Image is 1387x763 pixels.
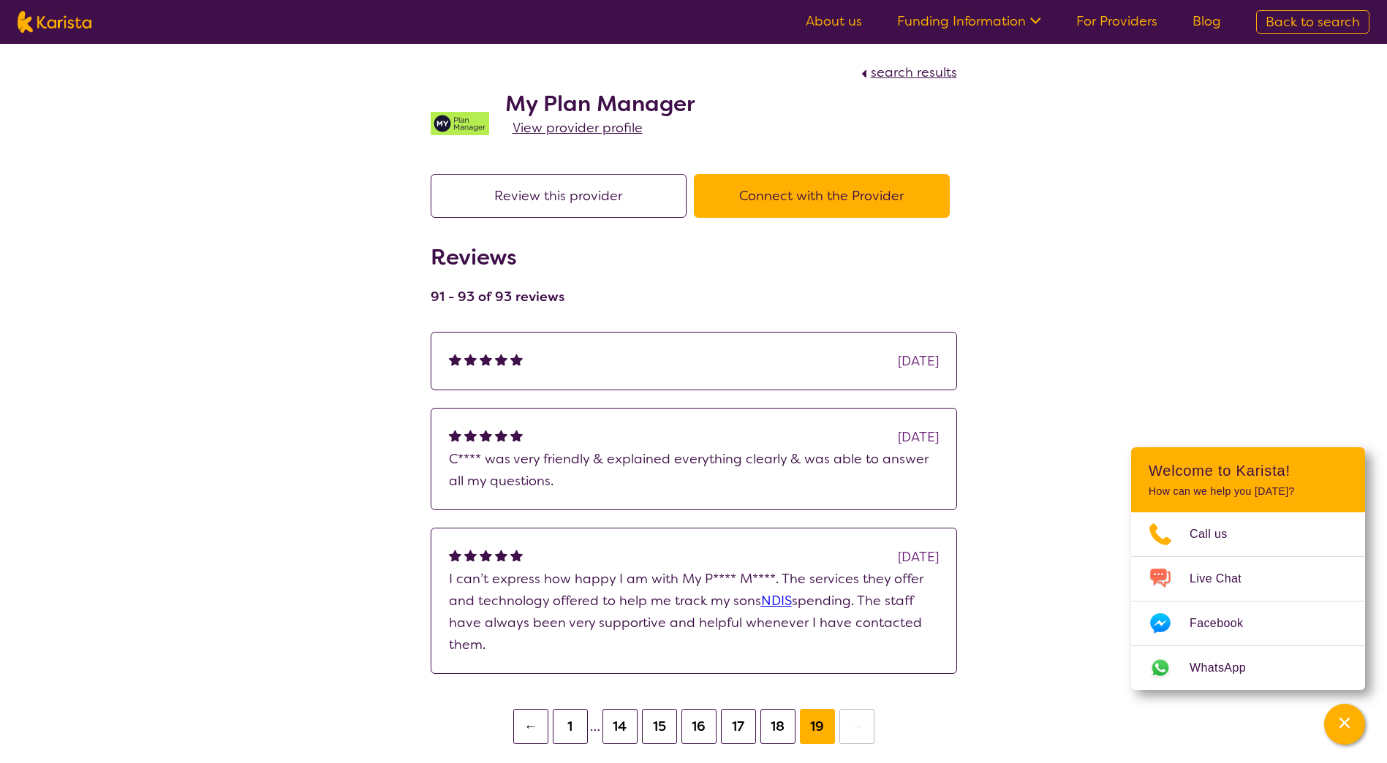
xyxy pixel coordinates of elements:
p: How can we help you [DATE]? [1149,485,1348,498]
div: [DATE] [898,350,939,372]
div: [DATE] [898,426,939,448]
span: … [590,718,600,735]
a: View provider profile [513,117,643,139]
img: fullstar [480,429,492,441]
img: fullstar [464,549,477,561]
a: search results [858,64,957,81]
h2: My Plan Manager [505,91,695,117]
img: fullstar [480,549,492,561]
button: Review this provider [431,174,687,218]
button: 14 [602,709,638,744]
button: Channel Menu [1324,704,1365,745]
button: 1 [553,709,588,744]
button: Connect with the Provider [694,174,950,218]
img: fullstar [510,353,523,365]
img: fullstar [510,429,523,441]
button: → [839,709,874,744]
a: Web link opens in a new tab. [1131,646,1365,690]
img: fullstar [449,353,461,365]
a: For Providers [1076,12,1157,30]
h4: 91 - 93 of 93 reviews [431,288,564,305]
span: Call us [1190,523,1245,545]
img: fullstar [449,549,461,561]
span: View provider profile [513,119,643,137]
img: fullstar [495,549,507,561]
button: 17 [721,709,756,744]
span: Live Chat [1190,568,1259,590]
ul: Choose channel [1131,512,1365,690]
button: 15 [642,709,677,744]
div: Channel Menu [1131,447,1365,690]
img: fullstar [495,353,507,365]
img: v05irhjwnjh28ktdyyfd.png [431,94,489,153]
h2: Welcome to Karista! [1149,462,1348,479]
p: C**** was very friendly & explained everything clearly & was able to answer all my questions. [449,448,939,492]
button: ← [513,709,548,744]
img: fullstar [510,549,523,561]
h2: Reviews [431,244,564,270]
a: Funding Information [897,12,1041,30]
img: fullstar [464,429,477,441]
span: Back to search [1266,13,1360,31]
button: 16 [681,709,717,744]
span: search results [871,64,957,81]
a: About us [806,12,862,30]
span: WhatsApp [1190,657,1263,679]
a: Back to search [1256,10,1369,34]
img: fullstar [464,353,477,365]
span: Facebook [1190,612,1261,634]
img: fullstar [495,429,507,441]
img: fullstar [480,353,492,365]
img: Karista logo [18,11,91,33]
img: fullstar [449,429,461,441]
a: Review this provider [431,187,694,205]
button: 19 [800,709,835,744]
p: I can’t express how happy I am with My P**** M****. The services they offer and technology offere... [449,568,939,656]
button: 18 [760,709,795,744]
a: NDIS [761,592,792,610]
div: [DATE] [898,546,939,568]
a: Blog [1193,12,1221,30]
a: Connect with the Provider [694,187,957,205]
